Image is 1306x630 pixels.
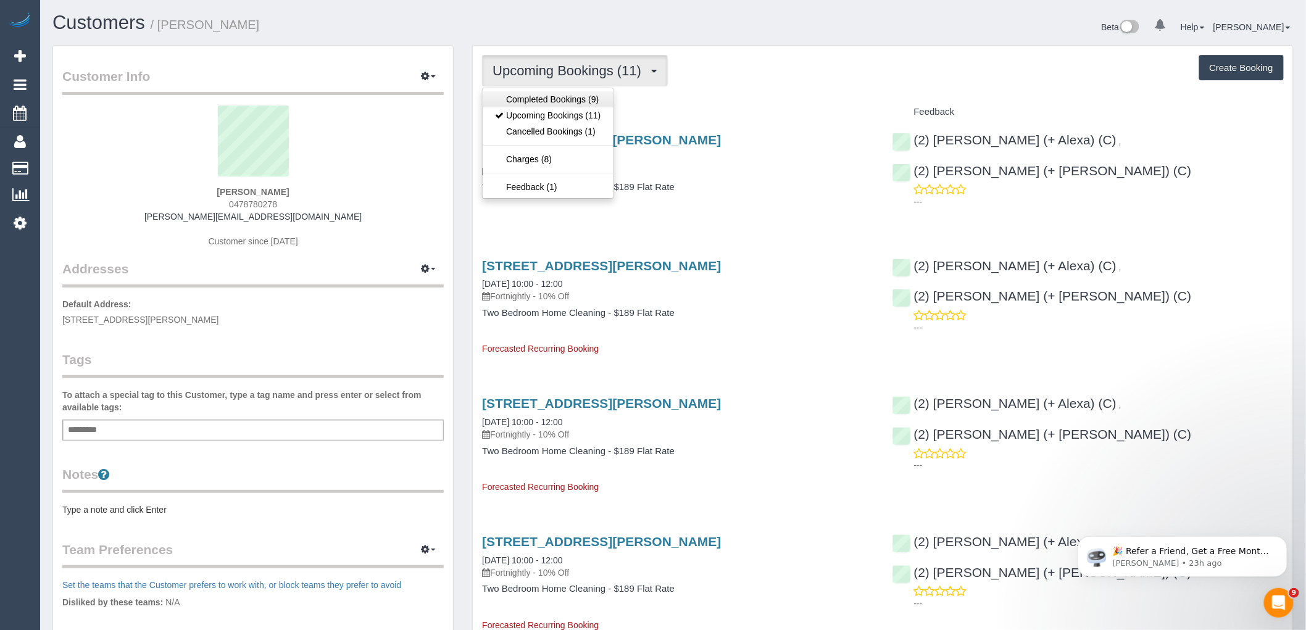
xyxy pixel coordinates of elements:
p: Message from Ellie, sent 23h ago [54,48,213,59]
h4: Two Bedroom Home Cleaning - $189 Flat Rate [482,308,873,318]
legend: Team Preferences [62,541,444,568]
a: Help [1181,22,1205,32]
a: (2) [PERSON_NAME] (+ Alexa) (C) [892,534,1117,549]
img: New interface [1119,20,1139,36]
a: (2) [PERSON_NAME] (+ [PERSON_NAME]) (C) [892,164,1192,178]
a: Upcoming Bookings (11) [483,107,613,123]
label: Disliked by these teams: [62,596,163,608]
a: [PERSON_NAME] [1213,22,1291,32]
span: , [1119,262,1121,272]
a: [DATE] 10:00 - 12:00 [482,555,562,565]
span: Forecasted Recurring Booking [482,344,599,354]
a: [DATE] 10:00 - 12:00 [482,417,562,427]
a: (2) [PERSON_NAME] (+ [PERSON_NAME]) (C) [892,289,1192,303]
p: --- [914,196,1284,208]
pre: Type a note and click Enter [62,504,444,516]
span: , [1119,136,1121,146]
a: Beta [1102,22,1140,32]
h4: Service [482,107,873,117]
a: [STREET_ADDRESS][PERSON_NAME] [482,259,721,273]
legend: Customer Info [62,67,444,95]
h4: Two Bedroom Home Cleaning - $189 Flat Rate [482,182,873,193]
iframe: Intercom live chat [1264,588,1294,618]
a: Charges (8) [483,151,613,167]
button: Create Booking [1199,55,1284,81]
label: Default Address: [62,298,131,310]
p: Fortnightly - 10% Off [482,290,873,302]
strong: [PERSON_NAME] [217,187,289,197]
span: 0478780278 [229,199,277,209]
p: Fortnightly - 10% Off [482,428,873,441]
p: Fortnightly - 10% Off [482,566,873,579]
h4: Two Bedroom Home Cleaning - $189 Flat Rate [482,446,873,457]
a: (2) [PERSON_NAME] (+ [PERSON_NAME]) (C) [892,565,1192,579]
legend: Tags [62,350,444,378]
img: Automaid Logo [7,12,32,30]
label: To attach a special tag to this Customer, type a tag name and press enter or select from availabl... [62,389,444,413]
span: Forecasted Recurring Booking [482,482,599,492]
legend: Notes [62,465,444,493]
span: 🎉 Refer a Friend, Get a Free Month! 🎉 Love Automaid? Share the love! When you refer a friend who ... [54,36,211,168]
p: Fortnightly - 10% Off [482,165,873,177]
a: [DATE] 10:00 - 12:00 [482,279,562,289]
span: Upcoming Bookings (11) [493,63,647,78]
span: Customer since [DATE] [209,236,298,246]
a: (2) [PERSON_NAME] (+ Alexa) (C) [892,396,1117,410]
a: Customers [52,12,145,33]
span: Forecasted Recurring Booking [482,620,599,630]
a: [STREET_ADDRESS][PERSON_NAME] [482,396,721,410]
span: N/A [165,597,180,607]
a: [STREET_ADDRESS][PERSON_NAME] [482,534,721,549]
button: Upcoming Bookings (11) [482,55,668,86]
span: 9 [1289,588,1299,598]
a: Feedback (1) [483,179,613,195]
a: Completed Bookings (9) [483,91,613,107]
p: --- [914,321,1284,334]
a: (2) [PERSON_NAME] (+ Alexa) (C) [892,259,1117,273]
p: --- [914,459,1284,471]
span: [STREET_ADDRESS][PERSON_NAME] [62,315,219,325]
span: , [1119,400,1121,410]
a: Cancelled Bookings (1) [483,123,613,139]
a: Set the teams that the Customer prefers to work with, or block teams they prefer to avoid [62,580,401,590]
iframe: Intercom notifications message [1059,510,1306,597]
p: --- [914,597,1284,610]
h4: Feedback [892,107,1284,117]
small: / [PERSON_NAME] [151,18,260,31]
a: (2) [PERSON_NAME] (+ [PERSON_NAME]) (C) [892,427,1192,441]
a: (2) [PERSON_NAME] (+ Alexa) (C) [892,133,1117,147]
h4: Two Bedroom Home Cleaning - $189 Flat Rate [482,584,873,594]
a: [PERSON_NAME][EMAIL_ADDRESS][DOMAIN_NAME] [144,212,362,222]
